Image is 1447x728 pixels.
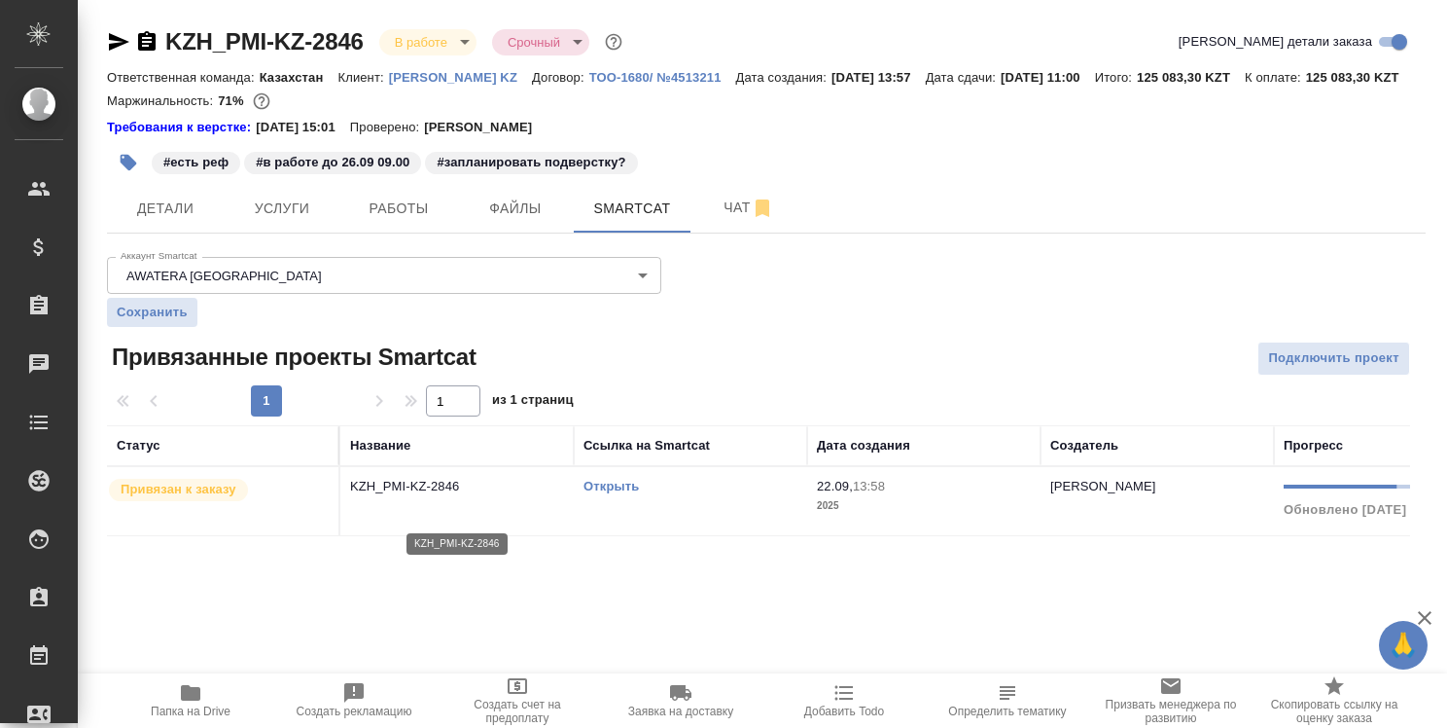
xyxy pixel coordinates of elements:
div: Прогресс [1284,436,1343,455]
p: Ответственная команда: [107,70,260,85]
button: Подключить проект [1257,342,1410,376]
p: Проверено: [350,118,425,137]
button: В работе [389,34,453,51]
button: Призвать менеджера по развитию [1089,673,1253,728]
button: Срочный [502,34,566,51]
a: ТОО-1680/ №4513211 [589,68,736,85]
span: есть реф [150,153,242,169]
svg: Отписаться [751,197,774,220]
span: Услуги [235,197,329,221]
div: Нажми, чтобы открыть папку с инструкцией [107,118,256,137]
p: 2025 [817,496,1031,516]
span: Файлы [469,197,562,221]
span: запланировать подверстку? [423,153,639,169]
span: Добавить Todo [804,705,884,718]
a: [PERSON_NAME] KZ [389,68,532,85]
button: Создать рекламацию [272,673,436,728]
p: [DATE] 11:00 [1001,70,1095,85]
span: из 1 страниц [492,388,574,417]
p: #запланировать подверстку? [437,153,625,172]
p: Договор: [532,70,589,85]
button: Доп статусы указывают на важность/срочность заказа [601,29,626,55]
button: 🙏 [1379,621,1428,670]
p: ТОО-1680/ №4513211 [589,70,736,85]
p: [PERSON_NAME] [1050,479,1156,493]
p: 13:58 [853,479,885,493]
span: в работе до 26.09 09.00 [242,153,423,169]
p: 22.09, [817,479,853,493]
p: 71% [218,93,248,108]
a: KZH_PMI-KZ-2846 [165,28,364,55]
button: Скопировать ссылку [135,30,159,54]
span: Чат [702,196,795,220]
button: Добавить Todo [762,673,926,728]
p: Клиент: [337,70,388,85]
p: 125 083,30 KZT [1137,70,1245,85]
div: Создатель [1050,436,1118,455]
button: Скопировать ссылку для ЯМессенджера [107,30,130,54]
span: 🙏 [1387,625,1420,666]
span: Привязанные проекты Smartcat [107,342,476,373]
p: [PERSON_NAME] [424,118,547,137]
p: 125 083,30 KZT [1306,70,1414,85]
p: К оплате: [1245,70,1306,85]
p: [DATE] 15:01 [256,118,350,137]
div: Название [350,436,410,455]
span: Призвать менеджера по развитию [1101,698,1241,725]
div: В работе [492,29,589,55]
button: AWATERA [GEOGRAPHIC_DATA] [121,268,328,284]
span: Папка на Drive [151,705,230,718]
p: Дата создания: [736,70,831,85]
span: Сохранить [117,303,188,322]
p: #в работе до 26.09 09.00 [256,153,409,172]
span: [PERSON_NAME] детали заказа [1179,32,1372,52]
p: Дата сдачи: [926,70,1001,85]
span: Заявка на доставку [628,705,733,718]
span: Работы [352,197,445,221]
button: 4992.30 RUB; 0.00 KZT; [249,89,274,114]
span: Создать рекламацию [297,705,412,718]
button: Создать счет на предоплату [436,673,599,728]
p: Маржинальность: [107,93,218,108]
span: Подключить проект [1268,347,1399,370]
button: Заявка на доставку [599,673,762,728]
p: #есть реф [163,153,229,172]
button: Папка на Drive [109,673,272,728]
button: Определить тематику [926,673,1089,728]
p: Итого: [1095,70,1137,85]
span: Создать счет на предоплату [447,698,587,725]
span: Детали [119,197,212,221]
button: Добавить тэг [107,141,150,184]
span: Определить тематику [948,705,1066,718]
p: [PERSON_NAME] KZ [389,70,532,85]
div: В работе [379,29,476,55]
a: Открыть [583,479,639,493]
span: Обновлено [DATE] 09:30 [1284,502,1445,517]
p: Казахстан [260,70,338,85]
p: [DATE] 13:57 [831,70,926,85]
button: Скопировать ссылку на оценку заказа [1253,673,1416,728]
span: Smartcat [585,197,679,221]
div: Ссылка на Smartcat [583,436,710,455]
div: Статус [117,436,160,455]
p: KZH_PMI-KZ-2846 [350,477,564,496]
div: Дата создания [817,436,910,455]
button: Сохранить [107,298,197,327]
a: Требования к верстке: [107,118,256,137]
span: Скопировать ссылку на оценку заказа [1264,698,1404,725]
div: AWATERA [GEOGRAPHIC_DATA] [107,257,661,294]
p: Привязан к заказу [121,480,236,499]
